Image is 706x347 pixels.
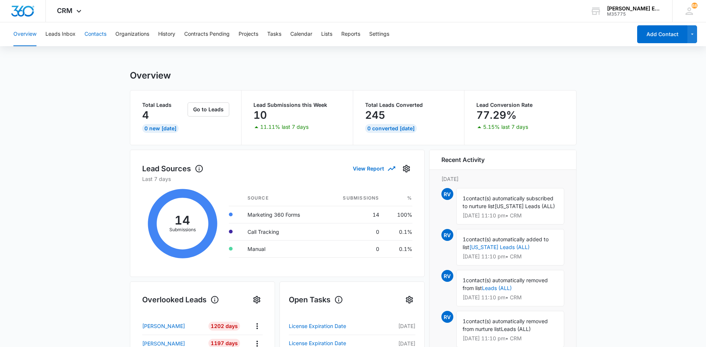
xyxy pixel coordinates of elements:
[341,22,360,46] button: Reports
[142,175,412,183] p: Last 7 days
[13,22,36,46] button: Overview
[463,254,558,259] p: [DATE] 11:10 pm • CRM
[463,336,558,341] p: [DATE] 11:10 pm • CRM
[267,22,281,46] button: Tasks
[385,223,412,240] td: 0.1%
[365,109,385,121] p: 245
[463,213,558,218] p: [DATE] 11:10 pm • CRM
[463,195,466,201] span: 1
[84,22,106,46] button: Contacts
[400,163,412,175] button: Settings
[691,3,697,9] span: 68
[385,240,412,257] td: 0.1%
[142,124,179,133] div: 0 New [DATE]
[441,188,453,200] span: RV
[386,322,415,330] p: [DATE]
[463,236,549,250] span: contact(s) automatically added to list
[385,206,412,223] td: 100%
[142,102,186,108] p: Total Leads
[365,102,453,108] p: Total Leads Converted
[365,124,417,133] div: 0 Converted [DATE]
[45,22,76,46] button: Leads Inbox
[441,229,453,241] span: RV
[637,25,687,43] button: Add Contact
[142,322,185,330] p: [PERSON_NAME]
[441,155,485,164] h6: Recent Activity
[142,163,204,174] h1: Lead Sources
[184,22,230,46] button: Contracts Pending
[463,318,548,332] span: contact(s) automatically removed from nurture list
[385,190,412,206] th: %
[115,22,149,46] button: Organizations
[324,206,385,223] td: 14
[441,311,453,323] span: RV
[158,22,175,46] button: History
[463,277,466,283] span: 1
[369,22,389,46] button: Settings
[251,294,263,306] button: Settings
[321,22,332,46] button: Lists
[441,175,564,183] p: [DATE]
[239,22,258,46] button: Projects
[441,270,453,282] span: RV
[289,294,343,305] h1: Open Tasks
[463,236,466,242] span: 1
[476,109,517,121] p: 77.29%
[469,244,530,250] a: [US_STATE] Leads (ALL)
[463,295,558,300] p: [DATE] 11:10 pm • CRM
[324,223,385,240] td: 0
[260,124,309,130] p: 11.11% last 7 days
[188,102,229,117] button: Go to Leads
[130,70,171,81] h1: Overview
[242,206,324,223] td: Marketing 360 Forms
[324,240,385,257] td: 0
[188,106,229,112] a: Go to Leads
[290,22,312,46] button: Calendar
[253,102,341,108] p: Lead Submissions this Week
[476,102,564,108] p: Lead Conversion Rate
[289,322,386,331] a: License Expiration Date
[142,322,202,330] a: [PERSON_NAME]
[208,322,240,331] div: 1202 Days
[253,109,267,121] p: 10
[242,223,324,240] td: Call Tracking
[242,190,324,206] th: Source
[353,162,394,175] button: View Report
[483,124,528,130] p: 5.15% last 7 days
[463,195,553,209] span: contact(s) automatically subscribed to nurture list
[495,203,555,209] span: [US_STATE] Leads (ALL)
[607,6,661,12] div: account name
[403,294,415,306] button: Settings
[57,7,73,15] span: CRM
[607,12,661,17] div: account id
[501,326,531,332] span: Leads (ALL)
[242,240,324,257] td: Manual
[463,277,548,291] span: contact(s) automatically removed from list
[324,190,385,206] th: Submissions
[691,3,697,9] div: notifications count
[142,109,149,121] p: 4
[482,285,512,291] a: Leads (ALL)
[142,294,219,305] h1: Overlooked Leads
[463,318,466,324] span: 1
[251,320,263,332] button: Actions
